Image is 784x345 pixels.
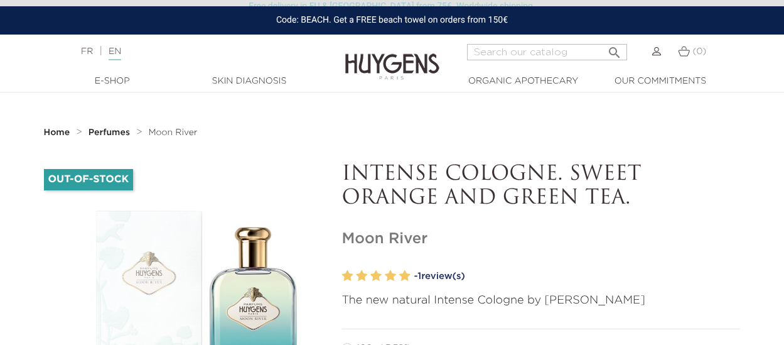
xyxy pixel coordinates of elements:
div: | [75,44,317,59]
img: Huygens [345,33,439,82]
label: 3 [370,267,382,285]
label: 4 [385,267,396,285]
strong: Perfumes [89,128,130,137]
a: Skin Diagnosis [186,75,312,88]
p: INTENSE COLOGNE. SWEET ORANGE AND GREEN TEA. [342,163,741,211]
a: Moon River [148,128,197,138]
span: (0) [692,47,706,56]
input: Search [467,44,627,60]
strong: Home [44,128,70,137]
span: Moon River [148,128,197,137]
label: 1 [342,267,353,285]
a: Organic Apothecary [461,75,586,88]
label: 2 [356,267,367,285]
a: Home [44,128,73,138]
h1: Moon River [342,230,741,248]
p: The new natural Intense Cologne by [PERSON_NAME] [342,292,741,309]
button:  [603,40,626,57]
li: Out-of-Stock [44,169,134,190]
label: 5 [399,267,411,285]
a: FR [81,47,93,56]
a: EN [109,47,121,60]
a: Our commitments [598,75,723,88]
span: 1 [417,271,421,281]
a: -1review(s) [414,267,741,286]
a: E-Shop [50,75,175,88]
a: Perfumes [89,128,133,138]
i:  [607,41,622,57]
